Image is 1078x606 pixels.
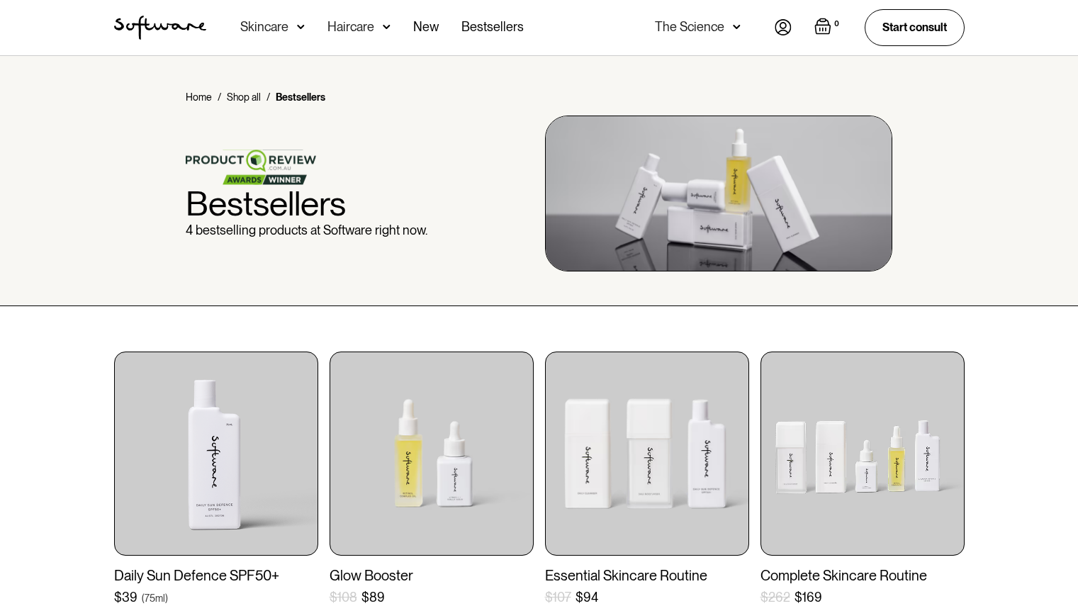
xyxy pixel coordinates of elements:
div: ( [142,591,145,605]
div: Complete Skincare Routine [760,567,965,584]
div: / [266,90,270,104]
div: $262 [760,590,790,605]
div: 0 [831,18,842,30]
a: Home [186,90,212,104]
div: $89 [361,590,385,605]
div: Essential Skincare Routine [545,567,749,584]
img: Software Logo [114,16,206,40]
p: 4 bestselling products at Software right now. [186,223,427,238]
div: $107 [545,590,571,605]
div: Bestsellers [276,90,325,104]
a: Shop all [227,90,261,104]
div: The Science [655,20,724,34]
div: / [218,90,221,104]
div: $94 [576,590,598,605]
div: Daily Sun Defence SPF50+ [114,567,318,584]
a: Open empty cart [814,18,842,38]
div: ) [165,591,168,605]
img: arrow down [383,20,391,34]
div: $39 [114,590,137,605]
div: Skincare [240,20,288,34]
div: Glow Booster [330,567,534,584]
a: home [114,16,206,40]
img: product review logo [186,150,316,185]
img: arrow down [733,20,741,34]
img: arrow down [297,20,305,34]
div: $108 [330,590,357,605]
a: Start consult [865,9,965,45]
div: $169 [795,590,822,605]
div: 75ml [145,591,165,605]
div: Haircare [327,20,374,34]
h1: Bestsellers [186,185,427,223]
